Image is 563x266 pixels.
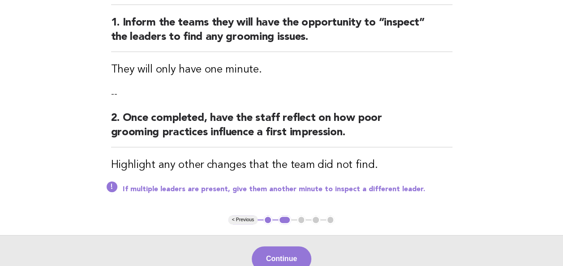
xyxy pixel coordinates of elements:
h2: 2. Once completed, have the staff reflect on how poor grooming practices influence a first impres... [111,111,452,147]
h2: 1. Inform the teams they will have the opportunity to “inspect” the leaders to find any grooming ... [111,16,452,52]
button: 2 [278,215,291,224]
h3: They will only have one minute. [111,63,452,77]
button: < Previous [228,215,258,224]
p: If multiple leaders are present, give them another minute to inspect a different leader. [123,185,452,194]
p: -- [111,88,452,100]
h3: Highlight any other changes that the team did not find. [111,158,452,172]
button: 1 [263,215,272,224]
